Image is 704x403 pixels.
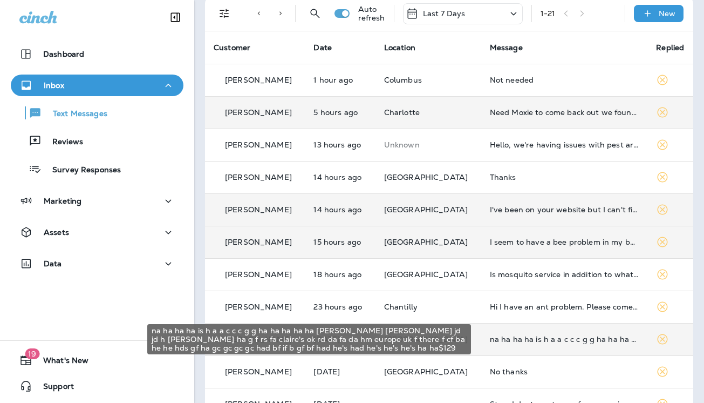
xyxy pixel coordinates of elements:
span: [GEOGRAPHIC_DATA] [384,367,468,377]
span: [GEOGRAPHIC_DATA] [384,270,468,279]
div: Hello, we're having issues with pest around our house and we need an as needed visit [490,140,639,149]
div: 1 - 21 [541,9,556,18]
p: Last 7 Days [423,9,466,18]
span: Message [490,43,523,52]
span: Location [384,43,415,52]
div: na ha ha ha is h a a c c c g g ha ha ha ha ha hm g ha ha jd jd jd h jd ha ha g f rs fa claire's o... [490,335,639,344]
p: Aug 17, 2025 10:26 AM [313,303,366,311]
p: Inbox [44,81,64,90]
button: 19What's New [11,350,183,371]
p: New [659,9,675,18]
p: [PERSON_NAME] [225,205,292,214]
p: [PERSON_NAME] [225,367,292,376]
p: [PERSON_NAME] [225,108,292,117]
span: Charlotte [384,108,420,117]
p: Dashboard [43,50,84,58]
div: Not needed [490,76,639,84]
button: Collapse Sidebar [160,6,190,28]
button: Text Messages [11,102,183,124]
button: Marketing [11,190,183,212]
span: Replied [656,43,684,52]
div: I seem to have a bee problem in my backyard. [490,238,639,246]
p: Aug 18, 2025 05:18 AM [313,108,366,117]
p: [PERSON_NAME] [225,303,292,311]
p: Aug 17, 2025 09:16 PM [313,140,366,149]
span: [GEOGRAPHIC_DATA] [384,237,468,247]
p: Aug 17, 2025 03:49 PM [313,270,366,279]
p: Assets [44,228,69,237]
p: Marketing [44,197,81,205]
button: Filters [214,3,235,24]
div: na ha ha ha is h a a c c c g g ha ha ha ha ha [PERSON_NAME] [PERSON_NAME] jd jd h [PERSON_NAME] h... [147,324,471,354]
span: Chantilly [384,302,418,312]
div: Is mosquito service in addition to what we already pay? [490,270,639,279]
button: Inbox [11,75,183,96]
button: Reviews [11,130,183,152]
p: Auto refresh [358,5,385,22]
p: Survey Responses [42,165,121,176]
p: Aug 17, 2025 06:53 PM [313,238,366,246]
p: [PERSON_NAME] [225,270,292,279]
button: Survey Responses [11,158,183,180]
p: [PERSON_NAME] [225,173,292,182]
div: No thanks [490,367,639,376]
p: Data [44,259,62,268]
button: Support [11,375,183,397]
div: Thanks [490,173,639,182]
span: Date [313,43,332,52]
button: Assets [11,221,183,243]
button: Search Messages [304,3,326,24]
span: Columbus [384,75,422,85]
span: Support [32,382,74,395]
button: Dashboard [11,43,183,65]
p: This customer does not have a last location and the phone number they messaged is not assigned to... [384,140,473,149]
div: I've been on your website but I can't find any means to contact you. I have an animal burrowing u... [490,205,639,214]
div: Hi I have an ant problem. Please come to spray. [490,303,639,311]
span: [GEOGRAPHIC_DATA] [384,172,468,182]
p: Reviews [42,137,83,147]
span: What's New [32,356,88,369]
span: Customer [214,43,250,52]
p: [PERSON_NAME] [225,76,292,84]
span: 19 [25,348,39,359]
p: Text Messages [42,109,107,119]
span: [GEOGRAPHIC_DATA] [384,205,468,214]
div: Need Moxie to come back out we found some cockroaches in garage and inside house [490,108,639,117]
p: Aug 18, 2025 08:57 AM [313,76,366,84]
p: [PERSON_NAME] [225,140,292,149]
button: Data [11,253,183,274]
p: Aug 16, 2025 06:26 PM [313,367,366,376]
p: [PERSON_NAME] [225,238,292,246]
p: Aug 17, 2025 07:24 PM [313,173,366,182]
p: Aug 17, 2025 07:23 PM [313,205,366,214]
